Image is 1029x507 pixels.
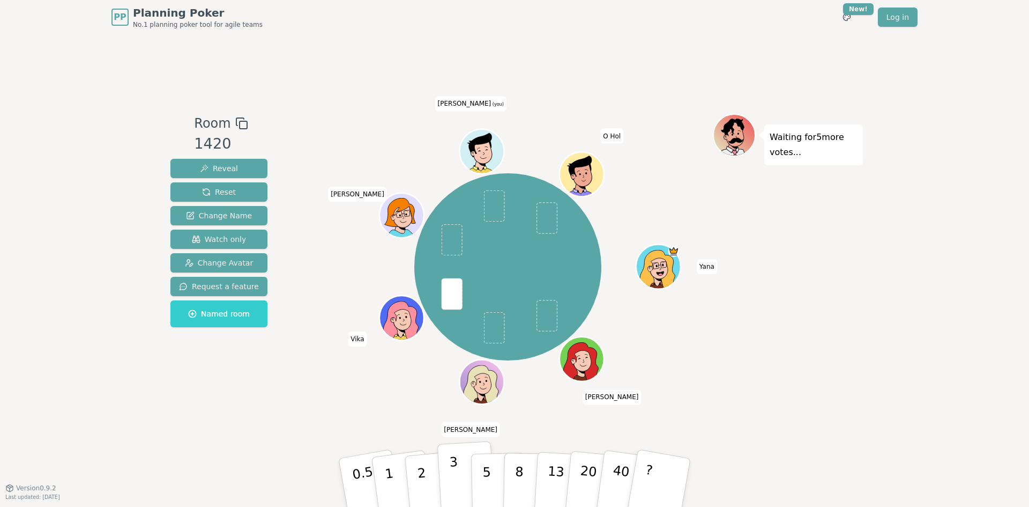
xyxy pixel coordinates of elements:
[668,246,679,257] span: Yana is the host
[600,129,623,144] span: Click to change your name
[202,187,236,197] span: Reset
[878,8,918,27] a: Log in
[170,206,267,225] button: Change Name
[837,8,856,27] button: New!
[170,277,267,296] button: Request a feature
[5,484,56,493] button: Version0.9.2
[435,97,506,112] span: Click to change your name
[192,234,247,245] span: Watch only
[194,133,248,155] div: 1420
[170,253,267,273] button: Change Avatar
[133,5,263,20] span: Planning Poker
[200,163,238,174] span: Reveal
[170,182,267,202] button: Reset
[583,390,642,405] span: Click to change your name
[188,308,250,319] span: Named room
[185,258,253,268] span: Change Avatar
[114,11,126,24] span: PP
[491,102,504,107] span: (you)
[170,300,267,327] button: Named room
[133,20,263,29] span: No.1 planning poker tool for agile teams
[111,5,263,29] a: PPPlanning PokerNo.1 planning poker tool for agile teams
[348,332,367,347] span: Click to change your name
[170,159,267,178] button: Reveal
[179,281,259,292] span: Request a feature
[328,187,387,202] span: Click to change your name
[770,130,857,160] p: Waiting for 5 more votes...
[186,210,252,221] span: Change Name
[843,3,874,15] div: New!
[16,484,56,493] span: Version 0.9.2
[5,494,60,500] span: Last updated: [DATE]
[194,114,230,133] span: Room
[441,422,500,437] span: Click to change your name
[170,230,267,249] button: Watch only
[460,131,502,173] button: Click to change your avatar
[697,259,717,274] span: Click to change your name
